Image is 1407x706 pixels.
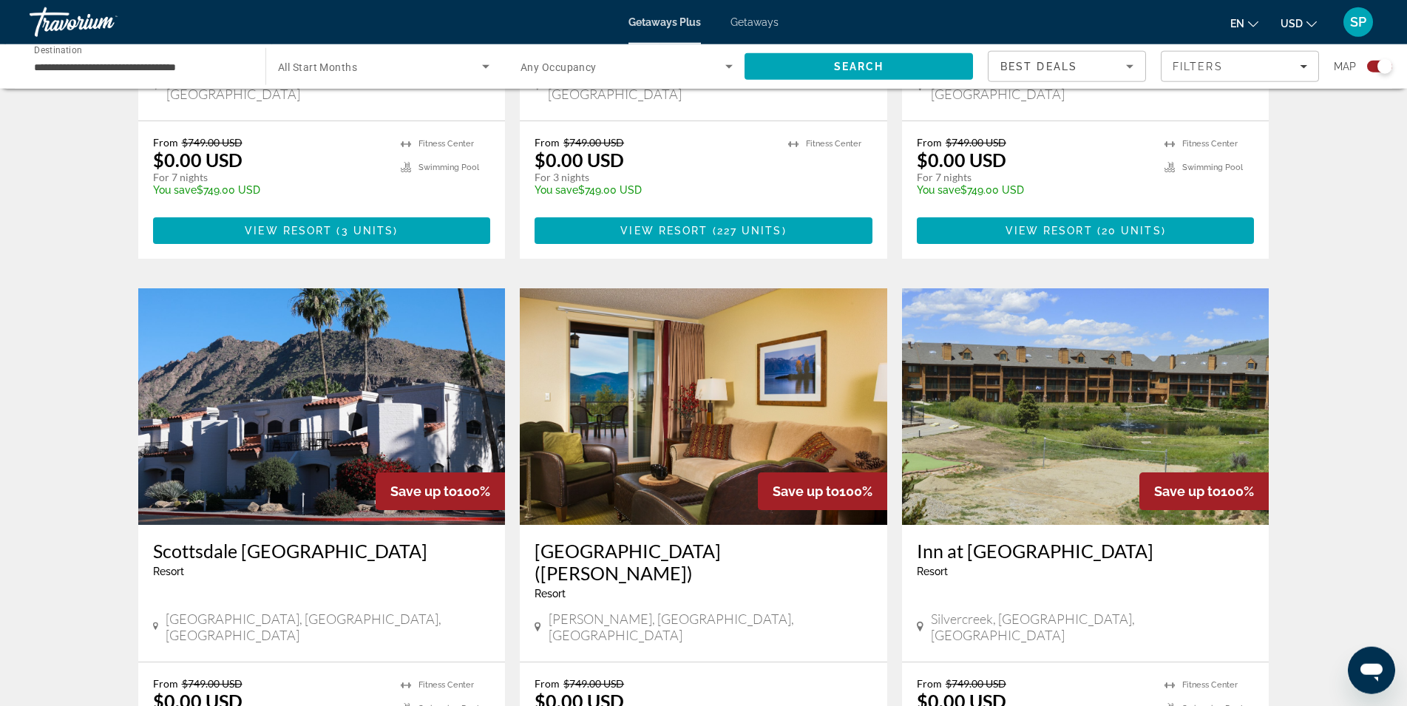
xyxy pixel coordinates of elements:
[535,588,566,600] span: Resort
[917,184,960,196] span: You save
[917,171,1150,184] p: For 7 nights
[34,58,246,76] input: Select destination
[1000,58,1133,75] mat-select: Sort by
[1281,18,1303,30] span: USD
[1006,225,1093,237] span: View Resort
[1173,61,1223,72] span: Filters
[535,540,872,584] a: [GEOGRAPHIC_DATA] ([PERSON_NAME])
[917,136,942,149] span: From
[1182,139,1238,149] span: Fitness Center
[1339,7,1377,38] button: User Menu
[931,611,1254,643] span: Silvercreek, [GEOGRAPHIC_DATA], [GEOGRAPHIC_DATA]
[376,472,505,510] div: 100%
[521,61,597,73] span: Any Occupancy
[153,136,178,149] span: From
[166,611,490,643] span: [GEOGRAPHIC_DATA], [GEOGRAPHIC_DATA], [GEOGRAPHIC_DATA]
[535,136,560,149] span: From
[535,171,773,184] p: For 3 nights
[535,184,773,196] p: $749.00 USD
[418,680,474,690] span: Fitness Center
[917,540,1255,562] a: Inn at [GEOGRAPHIC_DATA]
[730,16,779,28] a: Getaways
[946,136,1006,149] span: $749.00 USD
[745,53,973,80] button: Search
[917,677,942,690] span: From
[917,149,1006,171] p: $0.00 USD
[138,288,506,525] img: Scottsdale Camelback Resort
[902,288,1269,525] img: Inn at Silvercreek
[245,225,332,237] span: View Resort
[806,139,861,149] span: Fitness Center
[1154,483,1221,499] span: Save up to
[153,149,243,171] p: $0.00 USD
[182,677,243,690] span: $749.00 USD
[563,677,624,690] span: $749.00 USD
[153,184,197,196] span: You save
[390,483,457,499] span: Save up to
[182,136,243,149] span: $749.00 USD
[917,217,1255,244] button: View Resort(20 units)
[1093,225,1166,237] span: ( )
[418,163,479,172] span: Swimming Pool
[1350,15,1366,30] span: SP
[917,566,948,577] span: Resort
[30,3,177,41] a: Travorium
[1102,225,1162,237] span: 20 units
[520,288,887,525] img: Stoneridge Resort (Welk)
[332,225,398,237] span: ( )
[1000,61,1077,72] span: Best Deals
[535,217,872,244] button: View Resort(227 units)
[418,139,474,149] span: Fitness Center
[549,611,872,643] span: [PERSON_NAME], [GEOGRAPHIC_DATA], [GEOGRAPHIC_DATA]
[1334,56,1356,77] span: Map
[535,677,560,690] span: From
[917,184,1150,196] p: $749.00 USD
[717,225,782,237] span: 227 units
[1161,51,1319,82] button: Filters
[1182,680,1238,690] span: Fitness Center
[620,225,708,237] span: View Resort
[153,677,178,690] span: From
[1348,647,1395,694] iframe: Button to launch messaging window
[1230,13,1258,34] button: Change language
[153,171,387,184] p: For 7 nights
[1182,163,1243,172] span: Swimming Pool
[153,217,491,244] button: View Resort(3 units)
[946,677,1006,690] span: $749.00 USD
[535,149,624,171] p: $0.00 USD
[342,225,394,237] span: 3 units
[773,483,839,499] span: Save up to
[278,61,357,73] span: All Start Months
[708,225,786,237] span: ( )
[1281,13,1317,34] button: Change currency
[535,184,578,196] span: You save
[153,566,184,577] span: Resort
[153,184,387,196] p: $749.00 USD
[758,472,887,510] div: 100%
[1139,472,1269,510] div: 100%
[834,61,884,72] span: Search
[153,540,491,562] a: Scottsdale [GEOGRAPHIC_DATA]
[563,136,624,149] span: $749.00 USD
[1230,18,1244,30] span: en
[34,45,82,55] span: Destination
[628,16,701,28] a: Getaways Plus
